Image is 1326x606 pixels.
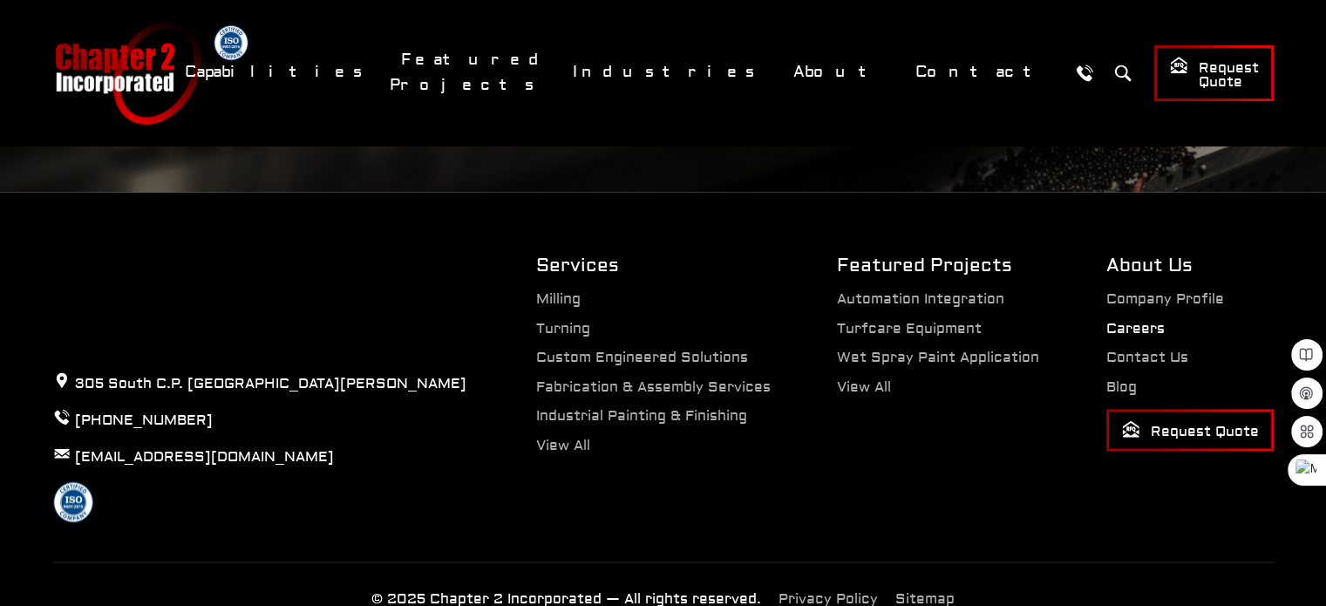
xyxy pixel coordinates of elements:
a: Fabrication & Assembly Services [536,378,771,396]
h2: Featured Projects [837,253,1039,278]
span: Request Quote [1121,419,1259,441]
a: Contact Us [1106,349,1188,366]
a: Automation Integration [837,290,1004,308]
a: View All [536,437,590,454]
a: Request Quote [1106,409,1274,451]
p: 305 South C.P. [GEOGRAPHIC_DATA][PERSON_NAME] [53,371,466,395]
h2: About Us [1106,253,1274,278]
a: Chapter 2 Incorporated [53,21,201,125]
a: Blog [1106,378,1137,396]
a: Call Us [1069,57,1101,89]
span: Request Quote [1169,56,1259,92]
a: Custom Engineered Solutions [536,349,748,366]
button: Search [1107,57,1139,89]
a: Turning [536,320,590,337]
a: View All [837,378,891,396]
a: Company Profile [1106,290,1224,308]
a: Request Quote [1154,45,1274,101]
a: [EMAIL_ADDRESS][DOMAIN_NAME] [75,448,334,466]
a: Industries [561,53,773,91]
a: Capabilities [173,53,381,91]
a: Contact [904,53,1060,91]
h2: Services [536,253,771,278]
a: Turfcare Equipment [837,320,982,337]
a: Wet Spray Paint Application [837,349,1039,366]
a: Careers [1106,320,1165,337]
a: Industrial Painting & Finishing [536,407,747,425]
a: [PHONE_NUMBER] [75,412,213,429]
a: Milling [536,290,581,308]
a: Featured Projects [390,41,553,104]
a: About [782,53,895,91]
